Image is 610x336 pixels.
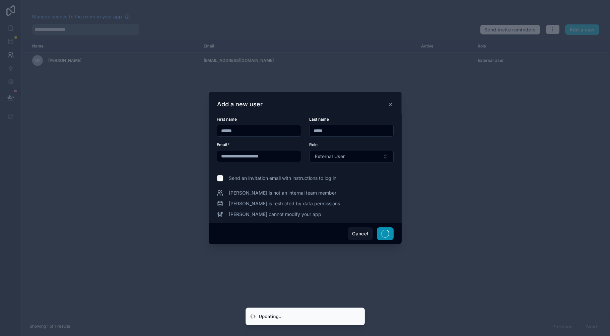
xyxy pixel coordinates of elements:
[309,117,329,122] span: Last name
[309,142,318,147] span: Role
[259,313,283,320] div: Updating...
[229,175,336,182] span: Send an invitation email with instructions to log in
[315,153,345,160] span: External User
[217,175,223,182] input: Send an invitation email with instructions to log in
[309,150,394,163] button: Select Button
[348,227,372,240] button: Cancel
[229,211,321,218] span: [PERSON_NAME] cannot modify your app
[229,200,340,207] span: [PERSON_NAME] is restricted by data permissions
[217,142,227,147] span: Email
[229,190,336,196] span: [PERSON_NAME] is not an internal team member
[217,117,237,122] span: First name
[217,100,263,108] h3: Add a new user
